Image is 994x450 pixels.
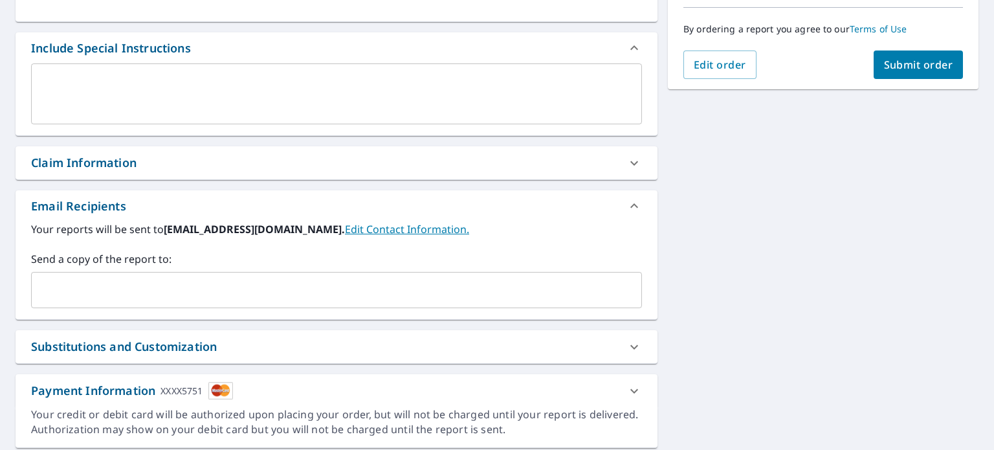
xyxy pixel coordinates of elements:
span: Submit order [884,58,953,72]
a: Terms of Use [850,23,907,35]
div: Include Special Instructions [16,32,657,63]
div: Email Recipients [31,197,126,215]
div: Payment InformationXXXX5751cardImage [16,374,657,407]
div: Include Special Instructions [31,39,191,57]
p: By ordering a report you agree to our [683,23,963,35]
button: Submit order [874,51,964,79]
div: Substitutions and Customization [31,338,217,355]
button: Edit order [683,51,757,79]
div: Your credit or debit card will be authorized upon placing your order, but will not be charged unt... [31,407,642,437]
span: Edit order [694,58,746,72]
div: Payment Information [31,382,233,399]
label: Send a copy of the report to: [31,251,642,267]
label: Your reports will be sent to [31,221,642,237]
div: Email Recipients [16,190,657,221]
div: Claim Information [16,146,657,179]
div: Substitutions and Customization [16,330,657,363]
div: Claim Information [31,154,137,172]
b: [EMAIL_ADDRESS][DOMAIN_NAME]. [164,222,345,236]
a: EditContactInfo [345,222,469,236]
div: XXXX5751 [160,382,203,399]
img: cardImage [208,382,233,399]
